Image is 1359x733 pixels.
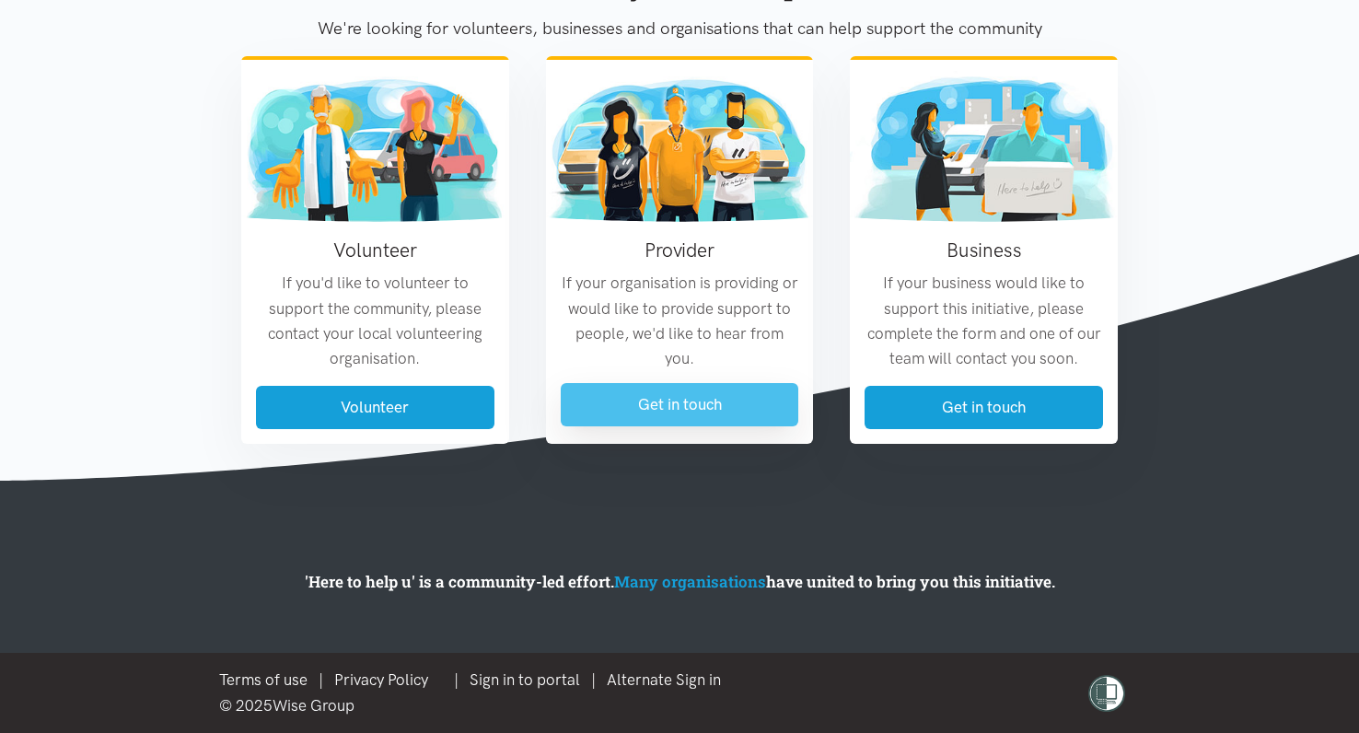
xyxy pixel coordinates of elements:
[607,670,721,689] a: Alternate Sign in
[865,386,1103,429] a: Get in touch
[256,386,494,429] a: Volunteer
[1088,675,1125,712] img: shielded
[614,571,766,592] a: Many organisations
[273,696,354,715] a: Wise Group
[454,670,732,689] span: | |
[245,569,1114,594] p: 'Here to help u' is a community-led effort. have united to bring you this initiative.
[256,237,494,263] h3: Volunteer
[219,668,732,692] div: |
[561,383,799,426] a: Get in touch
[561,271,799,371] p: If your organisation is providing or would like to provide support to people, we'd like to hear f...
[865,237,1103,263] h3: Business
[865,271,1103,371] p: If your business would like to support this initiative, please complete the form and one of our t...
[256,271,494,371] p: If you'd like to volunteer to support the community, please contact your local volunteering organ...
[334,670,428,689] a: Privacy Policy
[219,693,732,718] div: © 2025
[219,670,308,689] a: Terms of use
[561,237,799,263] h3: Provider
[241,15,1118,42] p: We're looking for volunteers, businesses and organisations that can help support the community
[470,670,580,689] a: Sign in to portal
